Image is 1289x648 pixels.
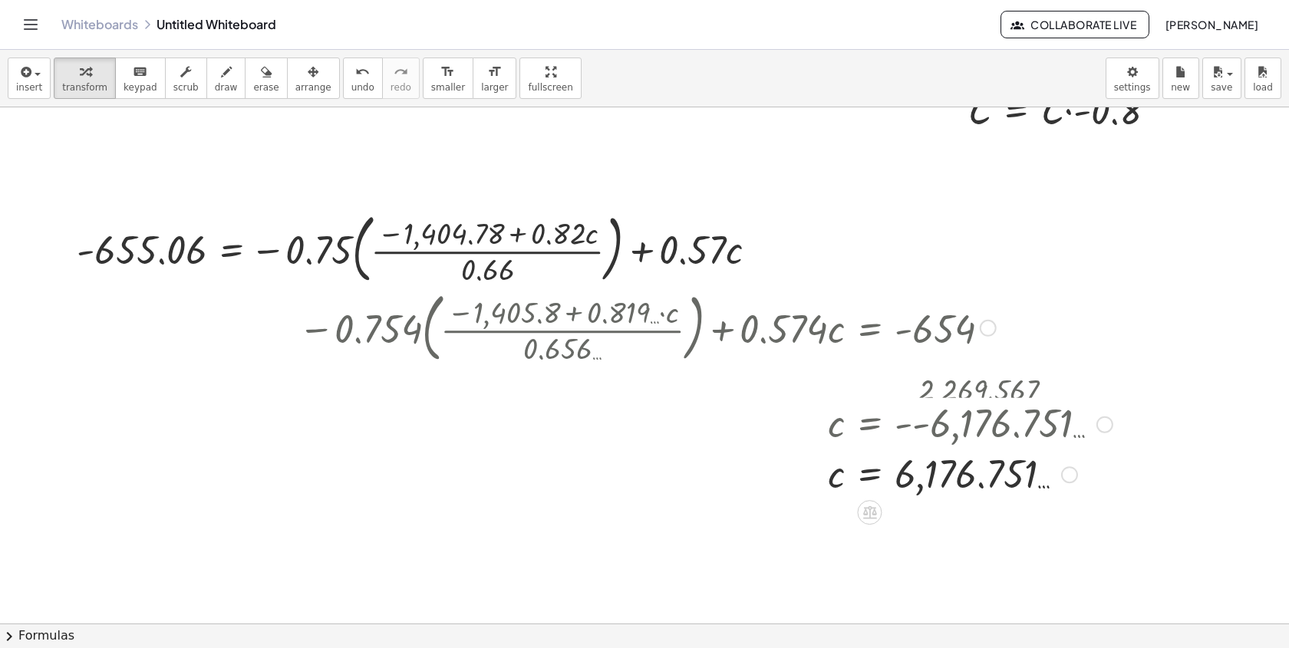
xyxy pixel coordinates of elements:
button: save [1202,58,1241,99]
span: fullscreen [528,82,572,93]
span: load [1253,82,1273,93]
i: undo [355,63,370,81]
span: erase [253,82,279,93]
button: settings [1106,58,1159,99]
span: scrub [173,82,199,93]
button: load [1244,58,1281,99]
span: [PERSON_NAME] [1165,18,1258,31]
span: new [1171,82,1190,93]
span: draw [215,82,238,93]
button: scrub [165,58,207,99]
button: undoundo [343,58,383,99]
button: format_sizesmaller [423,58,473,99]
span: save [1211,82,1232,93]
span: smaller [431,82,465,93]
i: redo [394,63,408,81]
span: undo [351,82,374,93]
span: Collaborate Live [1014,18,1136,31]
span: insert [16,82,42,93]
button: new [1162,58,1199,99]
button: Collaborate Live [1001,11,1149,38]
button: keyboardkeypad [115,58,166,99]
button: erase [245,58,287,99]
button: fullscreen [519,58,581,99]
button: format_sizelarger [473,58,516,99]
span: redo [391,82,411,93]
button: redoredo [382,58,420,99]
span: transform [62,82,107,93]
i: keyboard [133,63,147,81]
button: draw [206,58,246,99]
a: Whiteboards [61,17,138,32]
i: format_size [440,63,455,81]
button: insert [8,58,51,99]
i: format_size [487,63,502,81]
span: larger [481,82,508,93]
span: arrange [295,82,331,93]
button: transform [54,58,116,99]
span: keypad [124,82,157,93]
button: arrange [287,58,340,99]
span: settings [1114,82,1151,93]
button: Toggle navigation [18,12,43,37]
div: Apply the same math to both sides of the equation [857,500,882,525]
button: [PERSON_NAME] [1152,11,1271,38]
